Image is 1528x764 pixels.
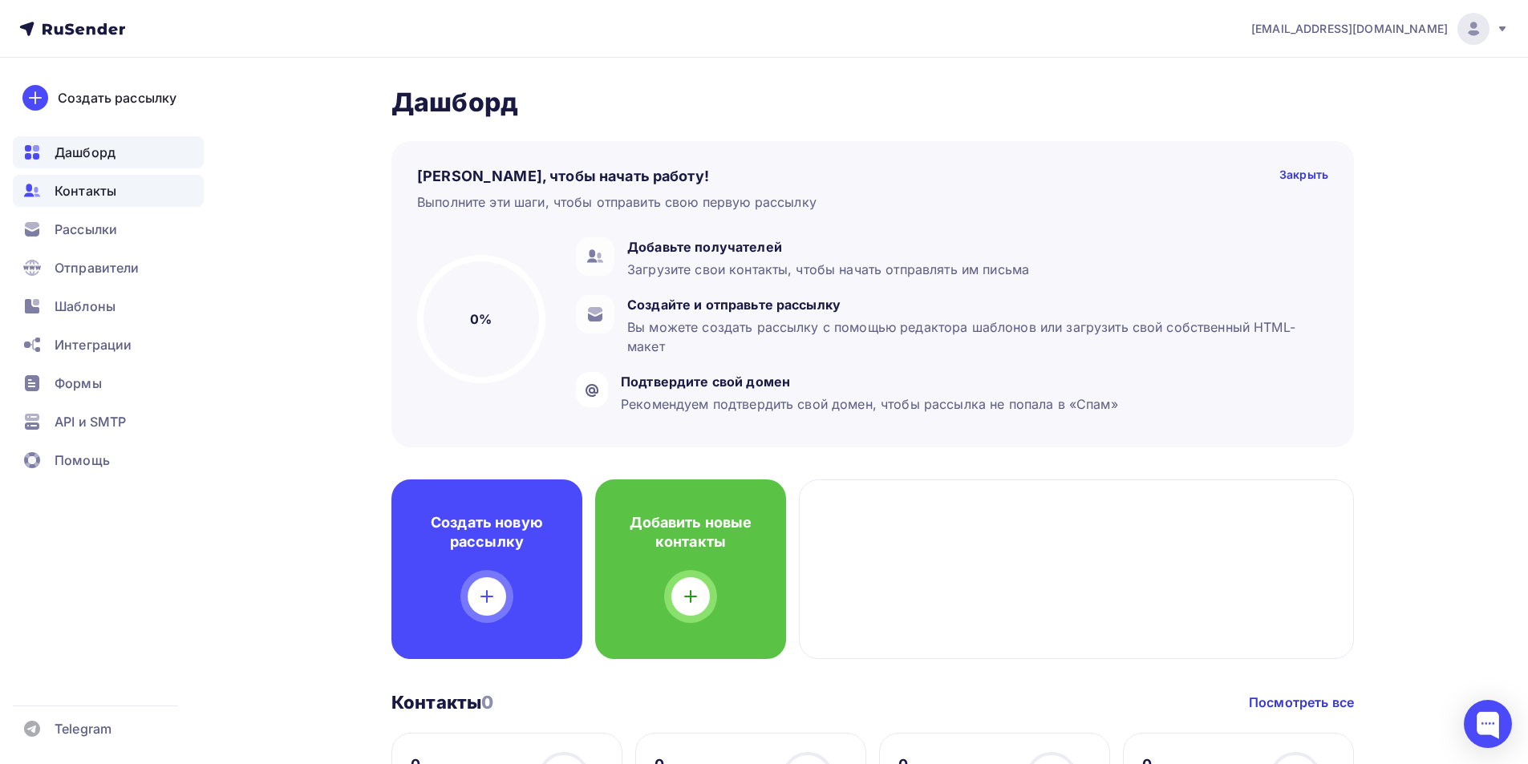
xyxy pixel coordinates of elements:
[55,258,140,277] span: Отправители
[55,412,126,431] span: API и SMTP
[13,252,204,284] a: Отправители
[55,220,117,239] span: Рассылки
[417,513,557,552] h4: Создать новую рассылку
[58,88,176,107] div: Создать рассылку
[1251,21,1448,37] span: [EMAIL_ADDRESS][DOMAIN_NAME]
[1279,167,1328,186] div: Закрыть
[481,692,493,713] span: 0
[621,372,1118,391] div: Подтвердите свой домен
[55,719,111,738] span: Telegram
[1249,693,1354,712] a: Посмотреть все
[391,691,493,713] h3: Контакты
[13,367,204,399] a: Формы
[621,513,760,552] h4: Добавить новые контакты
[13,136,204,168] a: Дашборд
[1251,13,1509,45] a: [EMAIL_ADDRESS][DOMAIN_NAME]
[55,181,116,200] span: Контакты
[55,335,132,354] span: Интеграции
[627,237,1029,257] div: Добавьте получателей
[55,297,116,316] span: Шаблоны
[417,192,817,212] div: Выполните эти шаги, чтобы отправить свою первую рассылку
[627,260,1029,279] div: Загрузите свои контакты, чтобы начать отправлять им письма
[55,374,102,393] span: Формы
[417,167,709,186] h4: [PERSON_NAME], чтобы начать работу!
[627,295,1320,314] div: Создайте и отправьте рассылку
[55,143,116,162] span: Дашборд
[621,394,1118,414] div: Рекомендуем подтвердить свой домен, чтобы рассылка не попала в «Спам»
[13,213,204,245] a: Рассылки
[470,309,492,329] h5: 0%
[13,175,204,207] a: Контакты
[13,290,204,322] a: Шаблоны
[627,317,1320,356] div: Вы можете создать рассылку с помощью редактора шаблонов или загрузить свой собственный HTML-макет
[391,87,1354,119] h2: Дашборд
[55,451,110,470] span: Помощь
